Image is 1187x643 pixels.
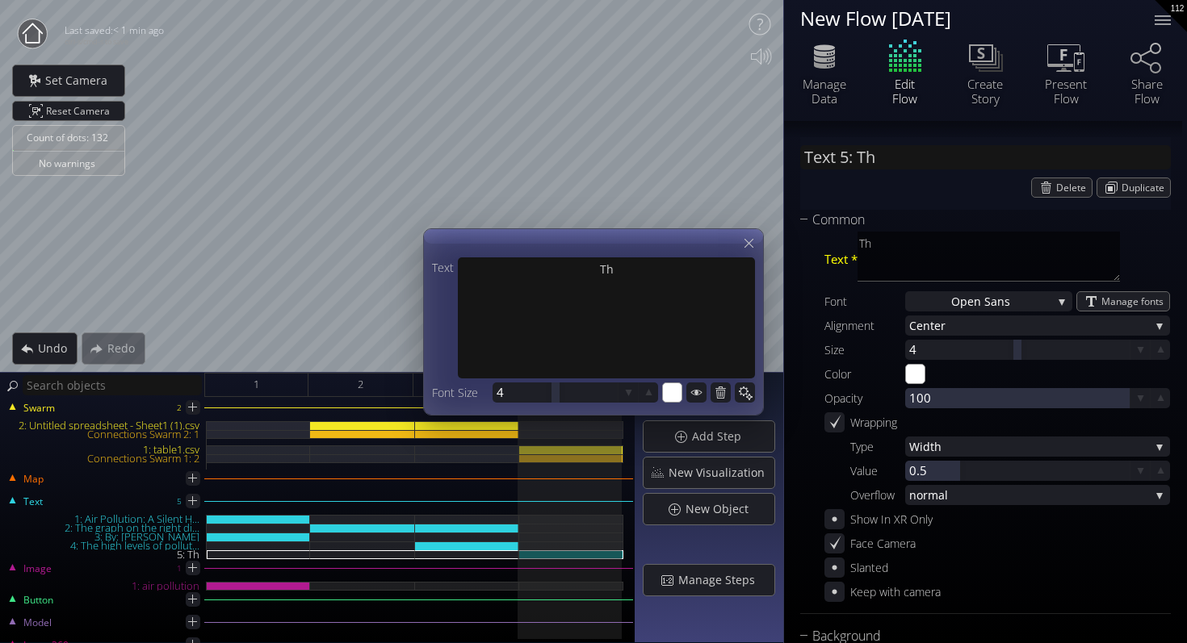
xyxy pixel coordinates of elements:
span: Duplicate [1122,178,1170,197]
div: Show In XR Only [850,509,933,529]
div: Undo action [12,332,78,365]
span: Map [23,472,44,486]
div: 2 [177,398,182,418]
div: Font [824,291,905,311]
div: 2: Untitled spreadsheet - Sheet1 (1).csv [2,421,206,430]
div: 1 [177,558,182,578]
span: Width [909,436,1150,457]
div: Face Camera [850,533,916,553]
span: Button [23,593,53,608]
div: Color [824,364,905,384]
input: Search objects [23,375,202,395]
div: 1: Air Pollution: A Silent H... [2,515,206,524]
span: Add Step [691,428,751,445]
div: 1: table1.csv [2,445,206,454]
div: Overflow [824,485,905,505]
span: Open San [951,291,1005,311]
span: Set Camera [44,73,117,89]
div: Opacity [824,388,905,408]
span: nter [923,315,1150,336]
div: Font Size [432,382,493,403]
span: New Object [685,501,758,517]
span: Text * [824,249,858,269]
div: Alignment [824,315,905,336]
span: Undo [37,340,77,357]
div: Text [432,257,458,278]
div: Wrapping [850,412,897,432]
div: Manage Data [796,77,853,106]
span: no [909,485,923,505]
div: Type [824,436,905,457]
div: 4: The high levels of pollut... [2,541,206,550]
div: Connections Swarm 2: 1 [2,430,206,439]
div: Connections Swarm 1: 2 [2,454,206,463]
span: Image [23,562,52,576]
span: Text [23,495,43,509]
span: 1 [254,374,259,395]
div: Common [800,210,1151,230]
div: 1: air pollution [2,582,206,591]
span: Manage fonts [1101,292,1169,311]
div: Slanted [850,557,888,578]
div: 5: Th [2,550,206,559]
div: 2: The graph on the right di... [2,524,206,532]
span: Swarm [23,401,55,415]
div: 3: By: [PERSON_NAME] [2,532,206,541]
span: rmal [923,485,1150,505]
span: Model [23,616,52,630]
div: Present Flow [1038,77,1094,106]
span: 2 [358,374,363,395]
span: Delete [1056,178,1092,197]
span: Ce [909,315,923,336]
div: Share Flow [1118,77,1175,106]
span: Manage Steps [677,572,765,588]
div: 5 [177,491,182,511]
span: Reset Camera [46,102,115,120]
div: Keep with camera [850,582,941,602]
div: Value [824,461,905,481]
span: New Visualization [668,465,774,481]
div: Create Story [957,77,1013,106]
span: s [1005,291,1010,311]
div: New Flow [DATE] [800,8,1135,28]
div: Size [824,340,905,360]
